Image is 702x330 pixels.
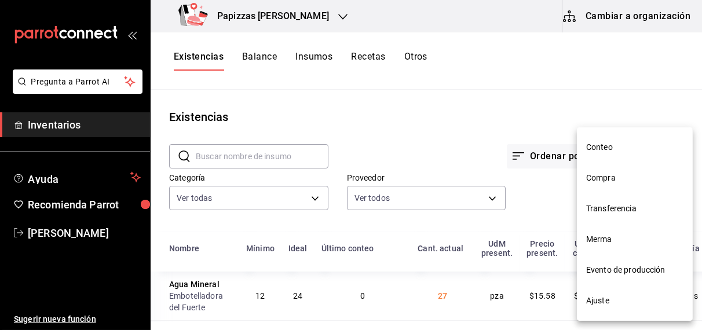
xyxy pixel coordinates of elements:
[586,264,683,276] span: Evento de producción
[586,203,683,215] span: Transferencia
[586,172,683,184] span: Compra
[586,141,683,153] span: Conteo
[586,295,683,307] span: Ajuste
[586,233,683,245] span: Merma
